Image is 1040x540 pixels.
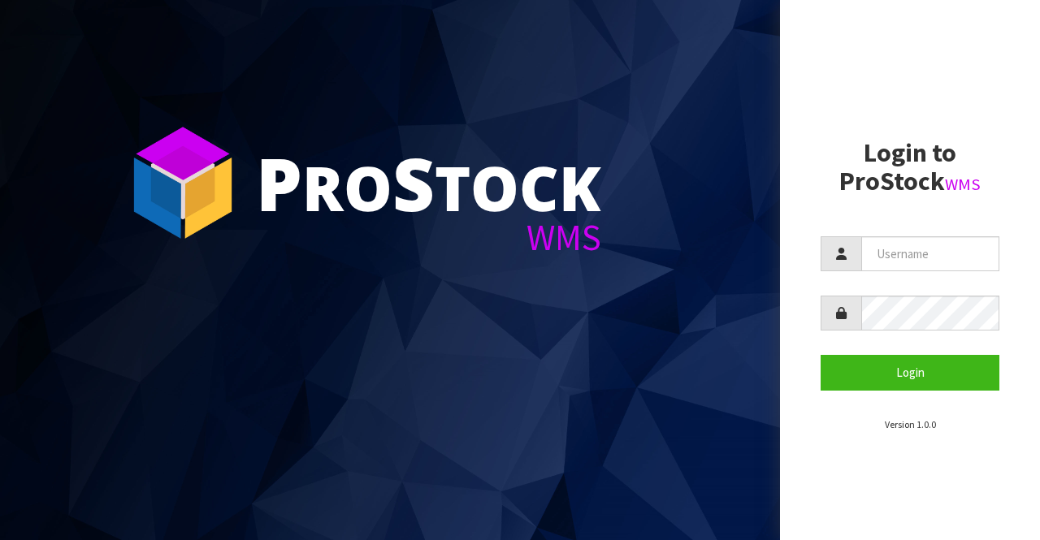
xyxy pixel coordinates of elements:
span: P [256,133,302,232]
div: ro tock [256,146,601,219]
span: S [392,133,435,232]
button: Login [821,355,999,390]
img: ProStock Cube [122,122,244,244]
div: WMS [256,219,601,256]
h2: Login to ProStock [821,139,999,196]
small: WMS [945,174,981,195]
small: Version 1.0.0 [885,418,936,430]
input: Username [861,236,999,271]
